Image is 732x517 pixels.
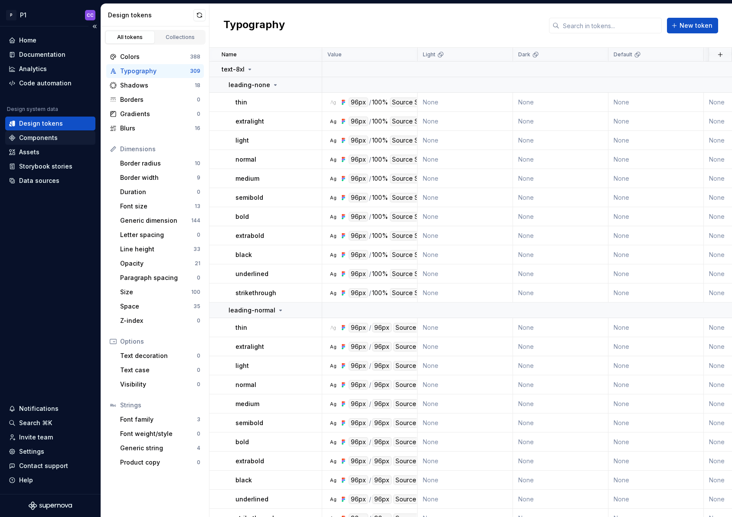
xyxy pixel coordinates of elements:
[195,82,200,89] div: 18
[608,150,704,169] td: None
[330,362,337,369] div: Ag
[120,302,193,311] div: Space
[369,418,371,428] div: /
[608,283,704,302] td: None
[349,136,368,145] div: 96px
[349,269,368,279] div: 96px
[330,419,337,426] div: Ag
[330,232,337,239] div: Ag
[191,217,200,224] div: 144
[106,93,204,107] a: Borders0
[608,245,704,264] td: None
[349,456,368,466] div: 96px
[369,399,371,409] div: /
[418,318,513,337] td: None
[418,337,513,356] td: None
[418,169,513,188] td: None
[608,169,704,188] td: None
[390,250,436,260] div: Source Sans 3
[559,18,662,33] input: Search in tokens...
[330,324,337,331] div: Ag
[393,380,439,390] div: Source Sans 3
[513,150,608,169] td: None
[5,159,95,173] a: Storybook stories
[608,112,704,131] td: None
[418,394,513,413] td: None
[19,462,68,470] div: Contact support
[393,342,439,351] div: Source Sans 3
[120,458,197,467] div: Product copy
[19,50,65,59] div: Documentation
[5,117,95,130] a: Design tokens
[327,51,342,58] p: Value
[19,133,58,142] div: Components
[349,212,368,221] div: 96px
[513,93,608,112] td: None
[197,430,200,437] div: 0
[393,399,439,409] div: Source Sans 3
[608,226,704,245] td: None
[680,21,712,30] span: New token
[369,212,371,221] div: /
[235,98,247,107] p: thin
[418,356,513,375] td: None
[372,437,392,447] div: 96px
[117,271,204,285] a: Paragraph spacing0
[390,117,436,126] div: Source Sans 3
[349,361,368,371] div: 96px
[190,68,200,75] div: 309
[235,438,249,446] p: bold
[418,375,513,394] td: None
[229,306,275,315] p: leading-normal
[372,212,388,221] div: 100%
[369,380,371,390] div: /
[372,117,388,126] div: 100%
[369,437,371,447] div: /
[117,171,204,185] a: Border width9
[608,356,704,375] td: None
[608,452,704,471] td: None
[349,117,368,126] div: 96px
[19,476,33,484] div: Help
[5,48,95,62] a: Documentation
[120,81,195,90] div: Shadows
[372,269,388,279] div: 100%
[330,213,337,220] div: Ag
[235,250,252,259] p: black
[235,136,249,145] p: light
[235,193,263,202] p: semibold
[120,52,190,61] div: Colors
[106,50,204,64] a: Colors388
[393,323,439,332] div: Source Sans 3
[418,245,513,264] td: None
[235,270,268,278] p: underlined
[330,477,337,484] div: Ag
[29,501,72,510] svg: Supernova Logo
[117,242,204,256] a: Line height33
[195,260,200,267] div: 21
[390,155,436,164] div: Source Sans 3
[330,194,337,201] div: Ag
[418,207,513,226] td: None
[372,193,388,202] div: 100%
[513,432,608,452] td: None
[418,264,513,283] td: None
[235,342,264,351] p: extralight
[235,231,264,240] p: extrabold
[349,98,368,107] div: 96px
[372,98,388,107] div: 100%
[418,452,513,471] td: None
[197,231,200,238] div: 0
[117,257,204,270] a: Opacity21
[608,188,704,207] td: None
[117,441,204,455] a: Generic string4
[513,375,608,394] td: None
[106,78,204,92] a: Shadows18
[349,288,368,298] div: 96px
[120,159,195,168] div: Border radius
[372,174,388,183] div: 100%
[372,361,392,371] div: 96px
[369,288,371,298] div: /
[159,34,202,41] div: Collections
